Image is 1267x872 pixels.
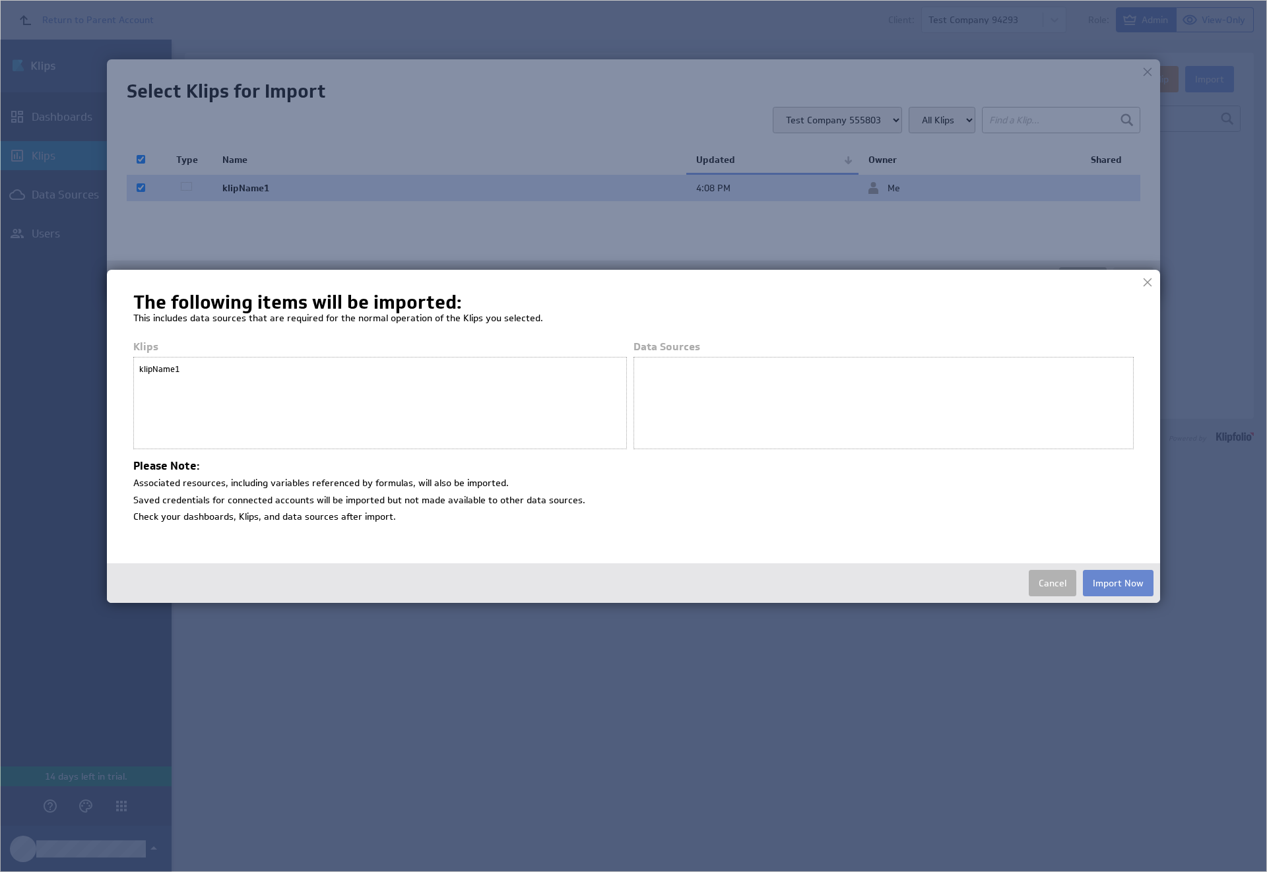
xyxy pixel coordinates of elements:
[133,296,1134,309] h1: The following items will be imported:
[1029,570,1076,596] button: Cancel
[137,360,624,379] div: klipName1
[133,309,1134,328] p: This includes data sources that are required for the normal operation of the Klips you selected.
[633,340,1134,358] div: Data Sources
[1083,570,1153,596] button: Import Now
[133,507,1134,524] li: Check your dashboards, Klips, and data sources after import.
[133,460,1134,473] h4: Please Note:
[133,340,633,358] div: Klips
[133,490,1134,507] li: Saved credentials for connected accounts will be imported but not made available to other data so...
[133,473,1134,490] li: Associated resources, including variables referenced by formulas, will also be imported.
